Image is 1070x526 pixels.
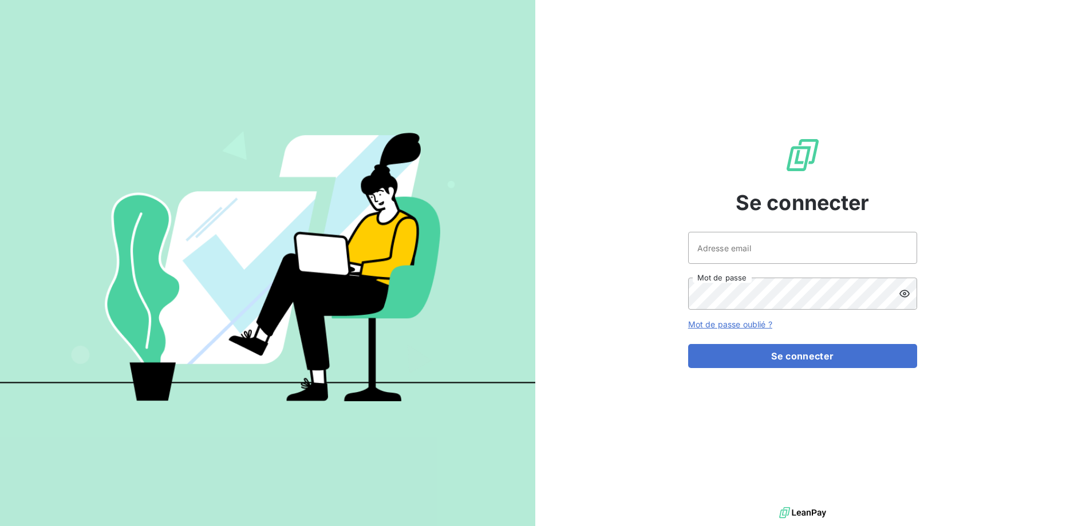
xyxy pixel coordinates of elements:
[688,319,772,329] a: Mot de passe oublié ?
[784,137,821,173] img: Logo LeanPay
[688,344,917,368] button: Se connecter
[688,232,917,264] input: placeholder
[779,504,826,521] img: logo
[736,187,870,218] span: Se connecter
